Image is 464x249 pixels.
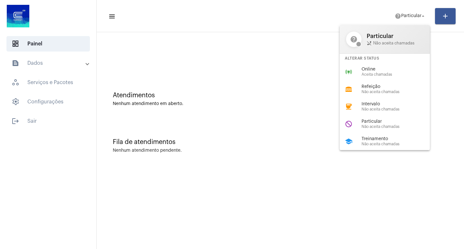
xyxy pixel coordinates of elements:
mat-icon: coffee [345,103,353,110]
span: Intervalo [362,102,435,107]
span: Não aceita chamadas [362,107,435,111]
mat-icon: lunch_dining [345,85,353,93]
mat-icon: help [346,32,362,47]
mat-icon: phone_disabled [367,41,372,46]
span: Não aceita chamadas [367,41,423,46]
span: Não aceita chamadas [362,90,435,94]
mat-icon: school [345,138,353,145]
span: Refeição [362,84,435,89]
span: Particular [362,119,435,124]
span: Treinamento [362,137,435,141]
span: Não aceita chamadas [362,125,435,129]
div: Alterar Status [340,54,430,63]
span: Não aceita chamadas [362,142,435,146]
span: Aceita chamadas [362,72,435,77]
span: Online [362,67,435,72]
mat-icon: online_prediction [345,68,353,76]
mat-icon: do_not_disturb [345,120,353,128]
span: Particular [367,33,423,39]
